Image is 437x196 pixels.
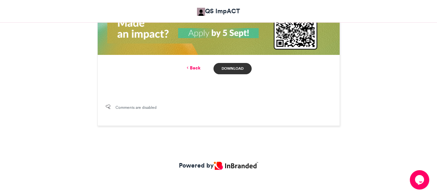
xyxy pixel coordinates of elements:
[185,65,201,71] a: Back
[197,8,205,16] img: QS ImpACT QS ImpACT
[197,6,240,16] a: QS ImpACT
[213,63,251,74] a: Download
[179,161,258,170] a: Powered by
[214,162,258,170] img: Inbranded
[115,105,157,110] span: Comments are disabled
[410,170,431,190] iframe: chat widget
